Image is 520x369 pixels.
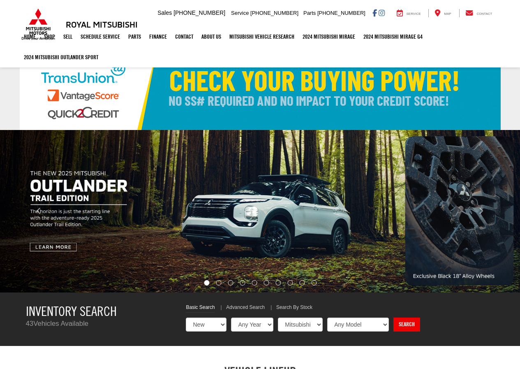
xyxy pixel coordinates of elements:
[173,9,225,16] span: [PHONE_NUMBER]
[327,318,389,332] select: Choose Model from the dropdown
[391,9,427,17] a: Service
[287,280,293,285] li: Go to slide number 8.
[231,318,273,332] select: Choose Year from the dropdown
[252,280,257,285] li: Go to slide number 5.
[303,10,316,16] span: Parts
[317,10,365,16] span: [PHONE_NUMBER]
[26,319,174,329] p: Vehicles Available
[311,280,317,285] li: Go to slide number 10.
[20,8,57,40] img: Mitsubishi
[20,48,501,130] img: Check Your Buying Power
[476,12,492,16] span: Contact
[216,280,222,285] li: Go to slide number 2.
[76,26,124,47] a: Schedule Service: Opens in a new tab
[59,26,76,47] a: Sell
[20,47,102,67] a: 2024 Mitsubishi Outlander SPORT
[444,12,451,16] span: Map
[250,10,298,16] span: [PHONE_NUMBER]
[276,304,312,312] a: Search By Stock
[299,280,305,285] li: Go to slide number 9.
[428,9,457,17] a: Map
[20,26,40,47] a: Home
[240,280,245,285] li: Go to slide number 4.
[379,9,385,16] a: Instagram: Click to visit our Instagram page
[393,318,420,332] a: Search
[26,320,34,327] span: 43
[186,318,226,332] select: Choose Vehicle Condition from the dropdown
[26,304,174,318] h3: Inventory Search
[225,26,298,47] a: Mitsubishi Vehicle Research
[197,26,225,47] a: About Us
[372,9,377,16] a: Facebook: Click to visit our Facebook page
[459,9,499,17] a: Contact
[186,304,215,313] a: Basic Search
[171,26,197,47] a: Contact
[204,280,209,285] li: Go to slide number 1.
[226,304,265,312] a: Advanced Search
[275,280,281,285] li: Go to slide number 7.
[157,9,172,16] span: Sales
[442,146,520,276] button: Click to view next picture.
[66,20,138,29] h3: Royal Mitsubishi
[359,26,427,47] a: 2024 Mitsubishi Mirage G4
[407,12,421,16] span: Service
[40,26,59,47] a: Shop
[124,26,145,47] a: Parts: Opens in a new tab
[228,280,233,285] li: Go to slide number 3.
[145,26,171,47] a: Finance
[298,26,359,47] a: 2024 Mitsubishi Mirage
[263,280,269,285] li: Go to slide number 6.
[278,318,323,332] select: Choose Make from the dropdown
[231,10,249,16] span: Service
